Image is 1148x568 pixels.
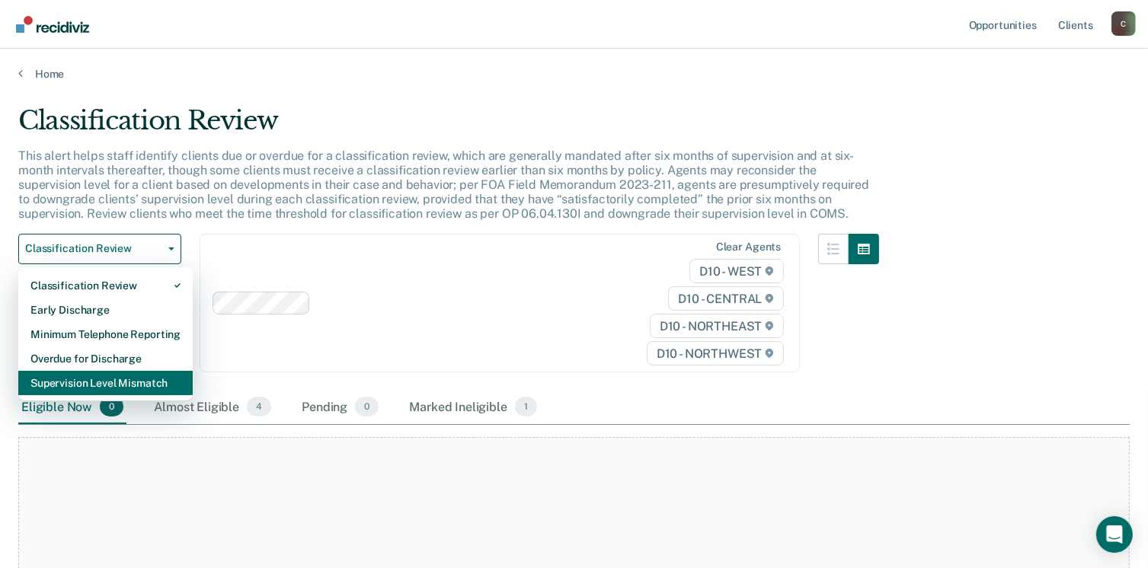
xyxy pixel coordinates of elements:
span: 0 [355,397,379,416]
div: Early Discharge [30,298,181,322]
div: Clear agents [716,241,781,254]
button: Profile dropdown button [1111,11,1136,36]
p: This alert helps staff identify clients due or overdue for a classification review, which are gen... [18,148,869,222]
div: Almost Eligible4 [151,391,274,424]
div: Pending0 [299,391,382,424]
span: 1 [515,397,537,416]
span: D10 - NORTHEAST [650,314,784,338]
div: Classification Review [30,273,181,298]
div: C [1111,11,1136,36]
a: Home [18,67,1130,81]
span: D10 - NORTHWEST [647,341,784,365]
span: D10 - CENTRAL [668,286,784,311]
button: Classification Review [18,234,181,264]
img: Recidiviz [16,16,89,33]
span: D10 - WEST [689,259,784,283]
span: Classification Review [25,242,162,255]
div: Supervision Level Mismatch [30,371,181,395]
div: Marked Ineligible1 [406,391,540,424]
span: 0 [100,397,123,416]
span: 4 [247,397,271,416]
div: Minimum Telephone Reporting [30,322,181,346]
div: Open Intercom Messenger [1096,516,1133,553]
div: Classification Review [18,105,879,148]
div: Overdue for Discharge [30,346,181,371]
div: Eligible Now0 [18,391,126,424]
